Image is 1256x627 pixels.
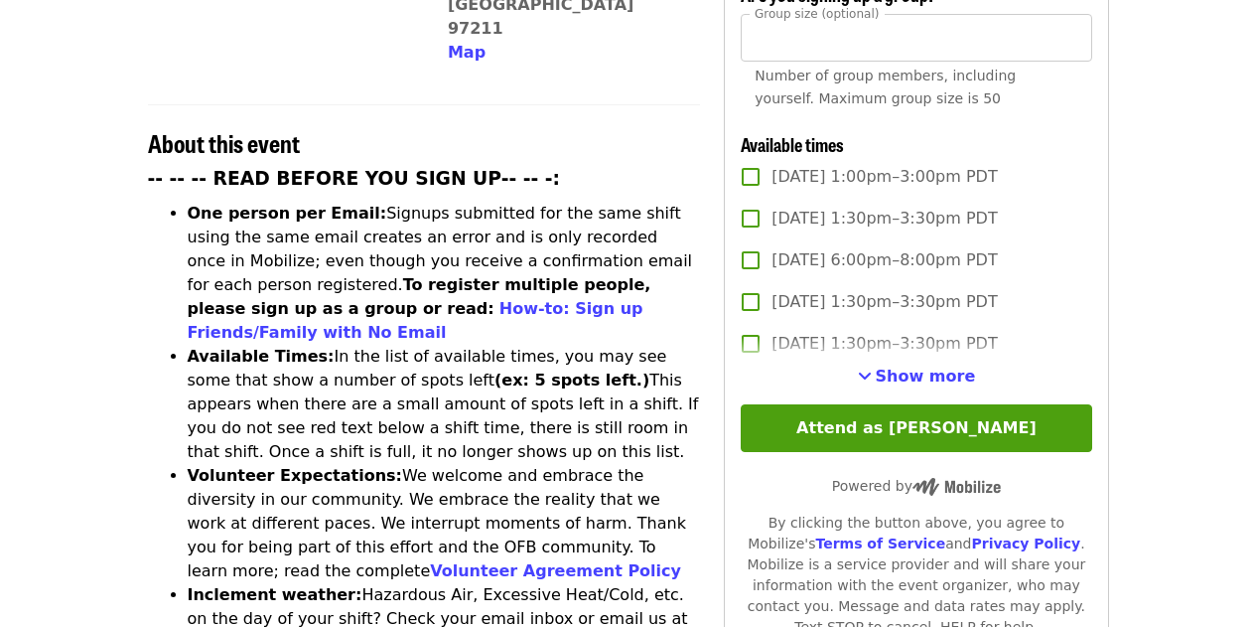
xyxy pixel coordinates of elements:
[815,536,945,551] a: Terms of Service
[148,125,300,160] span: About this event
[188,204,387,223] strong: One person per Email:
[188,466,403,485] strong: Volunteer Expectations:
[430,561,681,580] a: Volunteer Agreement Policy
[188,345,701,464] li: In the list of available times, you may see some that show a number of spots left This appears wh...
[448,43,486,62] span: Map
[148,168,561,189] strong: -- -- -- READ BEFORE YOU SIGN UP-- -- -:
[876,367,976,386] span: Show more
[832,478,1001,494] span: Powered by
[188,202,701,345] li: Signups submitted for the same shift using the same email creates an error and is only recorded o...
[858,365,976,389] button: See more timeslots
[771,248,997,272] span: [DATE] 6:00pm–8:00pm PDT
[771,290,997,314] span: [DATE] 1:30pm–3:30pm PDT
[494,371,649,390] strong: (ex: 5 spots left.)
[188,347,335,366] strong: Available Times:
[741,404,1091,452] button: Attend as [PERSON_NAME]
[755,6,879,20] span: Group size (optional)
[188,299,643,342] a: How-to: Sign up Friends/Family with No Email
[188,585,362,604] strong: Inclement weather:
[771,165,997,189] span: [DATE] 1:00pm–3:00pm PDT
[771,332,997,356] span: [DATE] 1:30pm–3:30pm PDT
[188,464,701,583] li: We welcome and embrace the diversity in our community. We embrace the reality that we work at dif...
[771,207,997,231] span: [DATE] 1:30pm–3:30pm PDT
[741,131,844,157] span: Available times
[755,68,1016,106] span: Number of group members, including yourself. Maximum group size is 50
[448,41,486,65] button: Map
[971,536,1080,551] a: Privacy Policy
[912,478,1001,496] img: Powered by Mobilize
[741,14,1091,62] input: [object Object]
[188,275,651,318] strong: To register multiple people, please sign up as a group or read:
